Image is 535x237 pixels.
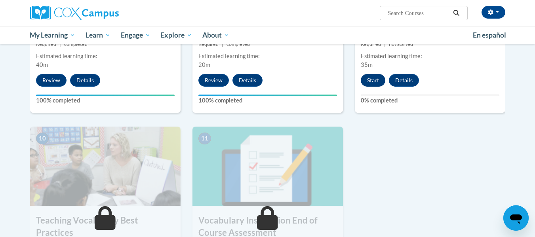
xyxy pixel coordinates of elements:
a: My Learning [25,26,81,44]
span: Explore [160,30,192,40]
span: 20m [198,61,210,68]
div: Your progress [36,95,175,96]
span: | [384,41,386,47]
div: Estimated learning time: [198,52,337,61]
span: My Learning [30,30,75,40]
a: Cox Campus [30,6,181,20]
label: 100% completed [198,96,337,105]
button: Review [36,74,67,87]
label: 0% completed [361,96,499,105]
button: Details [70,74,100,87]
div: Your progress [198,95,337,96]
span: En español [473,31,506,39]
button: Account Settings [482,6,505,19]
button: Details [232,74,263,87]
div: Estimated learning time: [36,52,175,61]
img: Cox Campus [30,6,119,20]
span: Learn [86,30,110,40]
a: Explore [155,26,197,44]
iframe: Button to launch messaging window [503,205,529,231]
img: Course Image [30,127,181,206]
span: Engage [121,30,150,40]
span: completed [227,41,250,47]
div: Main menu [18,26,517,44]
input: Search Courses [387,8,450,18]
span: 10 [36,133,49,144]
span: | [222,41,223,47]
label: 100% completed [36,96,175,105]
span: | [59,41,61,47]
a: En español [468,27,511,44]
span: 40m [36,61,48,68]
a: Learn [80,26,116,44]
span: not started [389,41,413,47]
span: completed [64,41,88,47]
span: About [202,30,229,40]
span: 11 [198,133,211,144]
span: Required [36,41,56,47]
div: Estimated learning time: [361,52,499,61]
button: Start [361,74,385,87]
span: Required [361,41,381,47]
a: About [197,26,234,44]
a: Engage [116,26,156,44]
button: Review [198,74,229,87]
span: 35m [361,61,373,68]
button: Details [389,74,419,87]
span: Required [198,41,219,47]
button: Search [450,8,462,18]
img: Course Image [192,127,343,206]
